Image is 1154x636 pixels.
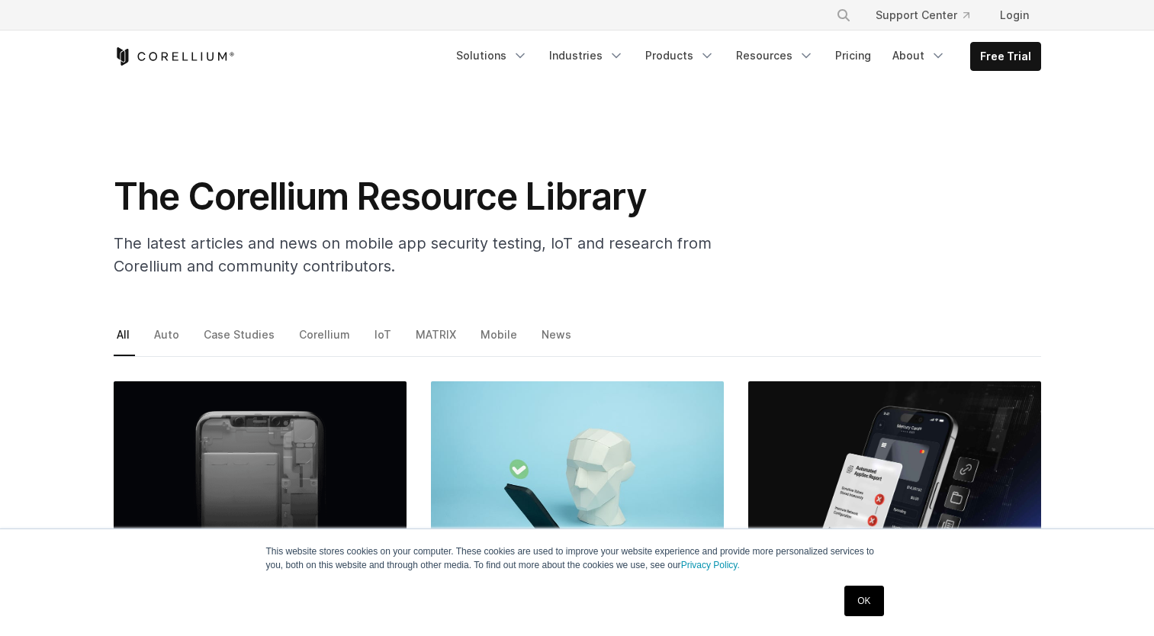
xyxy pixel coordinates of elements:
[727,42,823,69] a: Resources
[748,381,1041,577] img: Corellium MATRIX: Automated MAST Testing for Mobile Security
[883,42,955,69] a: About
[114,234,712,275] span: The latest articles and news on mobile app security testing, IoT and research from Corellium and ...
[431,381,724,577] img: Complete Guide: The Ins and Outs of Automated Mobile Application Security Testing
[114,47,235,66] a: Corellium Home
[636,42,724,69] a: Products
[266,544,889,572] p: This website stores cookies on your computer. These cookies are used to improve your website expe...
[151,324,185,356] a: Auto
[988,2,1041,29] a: Login
[830,2,857,29] button: Search
[818,2,1041,29] div: Navigation Menu
[114,324,135,356] a: All
[447,42,1041,71] div: Navigation Menu
[971,43,1040,70] a: Free Trial
[114,174,724,220] h1: The Corellium Resource Library
[863,2,982,29] a: Support Center
[477,324,522,356] a: Mobile
[114,381,407,577] img: OWASP Mobile Security Testing: How Virtual Devices Catch What Top 10 Checks Miss
[371,324,397,356] a: IoT
[413,324,461,356] a: MATRIX
[844,586,883,616] a: OK
[540,42,633,69] a: Industries
[538,324,577,356] a: News
[201,324,280,356] a: Case Studies
[447,42,537,69] a: Solutions
[826,42,880,69] a: Pricing
[296,324,355,356] a: Corellium
[681,560,740,570] a: Privacy Policy.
